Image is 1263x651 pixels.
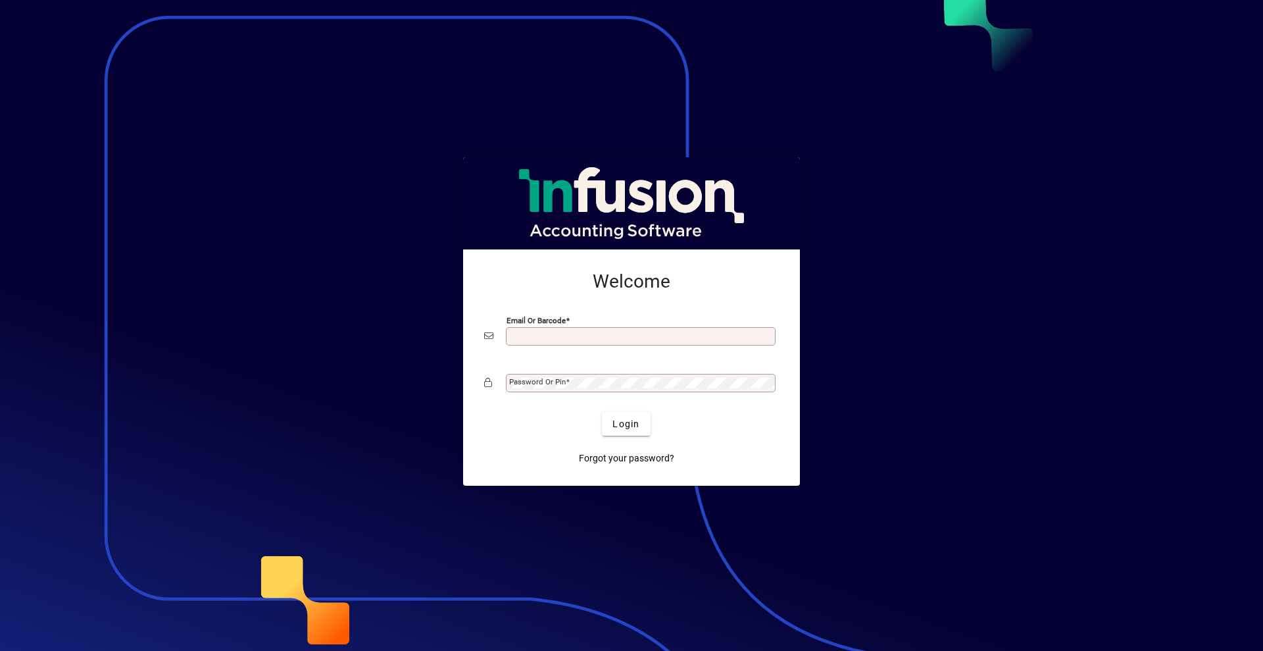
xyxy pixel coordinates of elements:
[484,271,779,293] h2: Welcome
[602,412,650,436] button: Login
[574,446,680,470] a: Forgot your password?
[612,417,639,431] span: Login
[579,452,674,465] span: Forgot your password?
[509,377,566,386] mat-label: Password or Pin
[507,316,566,325] mat-label: Email or Barcode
